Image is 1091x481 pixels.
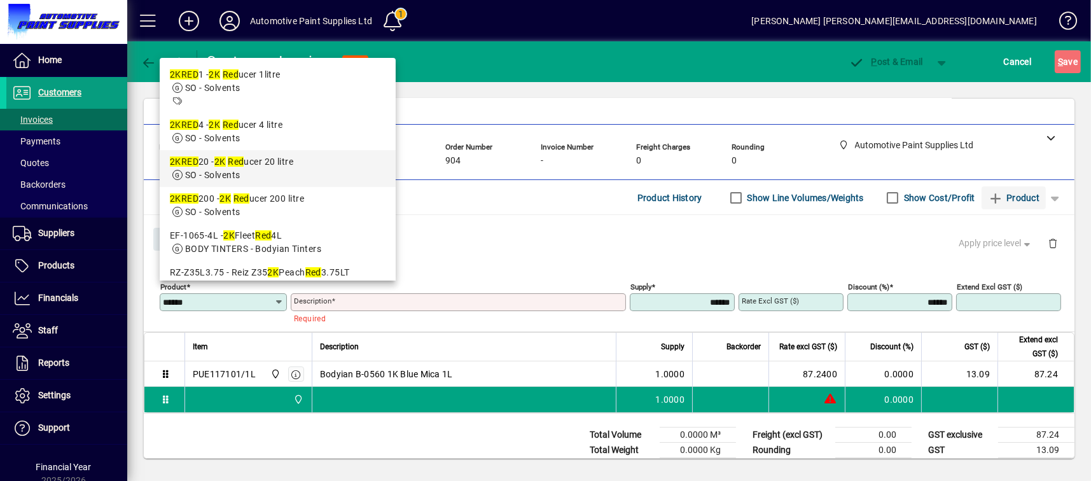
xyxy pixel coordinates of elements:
a: Backorders [6,174,127,195]
span: 904 [445,156,461,166]
td: 13.09 [921,361,997,387]
td: Freight (excl GST) [746,428,835,443]
div: 1 - ucer 1litre [170,68,386,81]
mat-label: Discount (%) [848,282,889,291]
span: Quotes [13,158,49,168]
span: Automotive Paint Supplies Ltd [267,367,282,381]
span: Rate excl GST ($) [779,340,837,354]
span: Backorders [13,179,66,190]
span: 0 [732,156,737,166]
div: 4 - ucer 4 litre [170,118,386,132]
div: 87.2400 [777,368,837,380]
td: GST inclusive [922,458,998,474]
button: Close [153,228,197,251]
span: Item [193,340,208,354]
span: Back [141,57,183,67]
td: 87.24 [998,428,1074,443]
app-page-header-button: Delete [1038,237,1068,249]
em: RED [181,157,198,167]
td: 0.00 [835,443,912,458]
span: ave [1058,52,1078,72]
a: Settings [6,380,127,412]
em: 2K [170,120,181,130]
mat-error: Required [294,311,616,324]
td: 0.0000 [845,361,921,387]
span: Apply price level [959,237,1033,250]
button: Cancel [1001,50,1035,73]
em: 2K [214,157,226,167]
label: Show Line Volumes/Weights [745,192,864,204]
span: Close [158,229,191,250]
a: Invoices [6,109,127,130]
span: Payments [13,136,60,146]
span: SO - Solvents [185,207,240,217]
span: - [541,156,543,166]
span: Invoices [13,115,53,125]
em: RED [181,120,198,130]
span: Bodyian B-0560 1K Blue Mica 1L [320,368,453,380]
em: RED [181,193,198,204]
span: Cancel [1004,52,1032,72]
app-page-header-button: Back [127,50,197,73]
mat-label: Supply [630,282,651,291]
span: Home [38,55,62,65]
button: Post & Email [843,50,929,73]
mat-label: Extend excl GST ($) [957,282,1022,291]
em: 2K [268,267,279,277]
div: Customer Invoice [207,52,330,72]
span: Products [38,260,74,270]
em: Red [305,267,321,277]
em: Red [228,157,244,167]
a: Quotes [6,152,127,174]
span: Staff [38,325,58,335]
span: Customers [38,87,81,97]
mat-option: RZ-Z35L3.75 - Reiz Z35 2K Peach Red 3.75LT [160,261,396,298]
em: 2K [170,157,181,167]
span: 1.0000 [656,393,685,406]
span: 0 [636,156,641,166]
a: Products [6,250,127,282]
span: 1.0000 [656,368,685,380]
td: 0.0000 Kg [660,443,736,458]
span: SO - Solvents [185,83,240,93]
span: S [1058,57,1063,67]
span: SO - Solvents [185,170,240,180]
span: Communications [13,201,88,211]
span: Extend excl GST ($) [1006,333,1058,361]
button: Apply price level [954,232,1038,255]
td: 87.24 [997,361,1074,387]
em: 2K [209,69,220,80]
td: 0.0000 [845,387,921,412]
span: Description [320,340,359,354]
app-page-header-button: Close [150,233,200,244]
span: Settings [38,390,71,400]
a: Communications [6,195,127,217]
span: Discount (%) [870,340,914,354]
button: Delete [1038,228,1068,258]
a: Staff [6,315,127,347]
td: Total Volume [583,428,660,443]
a: Payments [6,130,127,152]
mat-option: EF-1065-4L - 2K Fleet Red 4L [160,224,396,261]
div: [PERSON_NAME] [PERSON_NAME][EMAIL_ADDRESS][DOMAIN_NAME] [751,11,1037,31]
span: BODY TINTERS - Bodyian Tinters [185,244,321,254]
em: RED [181,69,198,80]
span: Supply [661,340,684,354]
div: RZ-Z35L3.75 - Reiz Z35 Peach 3.75LT [170,266,386,279]
em: Red [223,120,239,130]
span: Product History [637,188,702,208]
em: 2K [170,69,181,80]
em: Red [233,193,249,204]
span: Financial Year [36,462,92,472]
mat-option: 2KRED1 - 2K Reducer 1litre [160,63,396,113]
em: Red [223,69,239,80]
button: Product History [632,186,707,209]
label: Show Cost/Profit [901,192,975,204]
span: Reports [38,358,69,368]
a: Financials [6,282,127,314]
em: Red [255,230,271,240]
a: Support [6,412,127,444]
td: 100.33 [998,458,1074,474]
span: GST ($) [964,340,990,354]
div: Automotive Paint Supplies Ltd [250,11,372,31]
